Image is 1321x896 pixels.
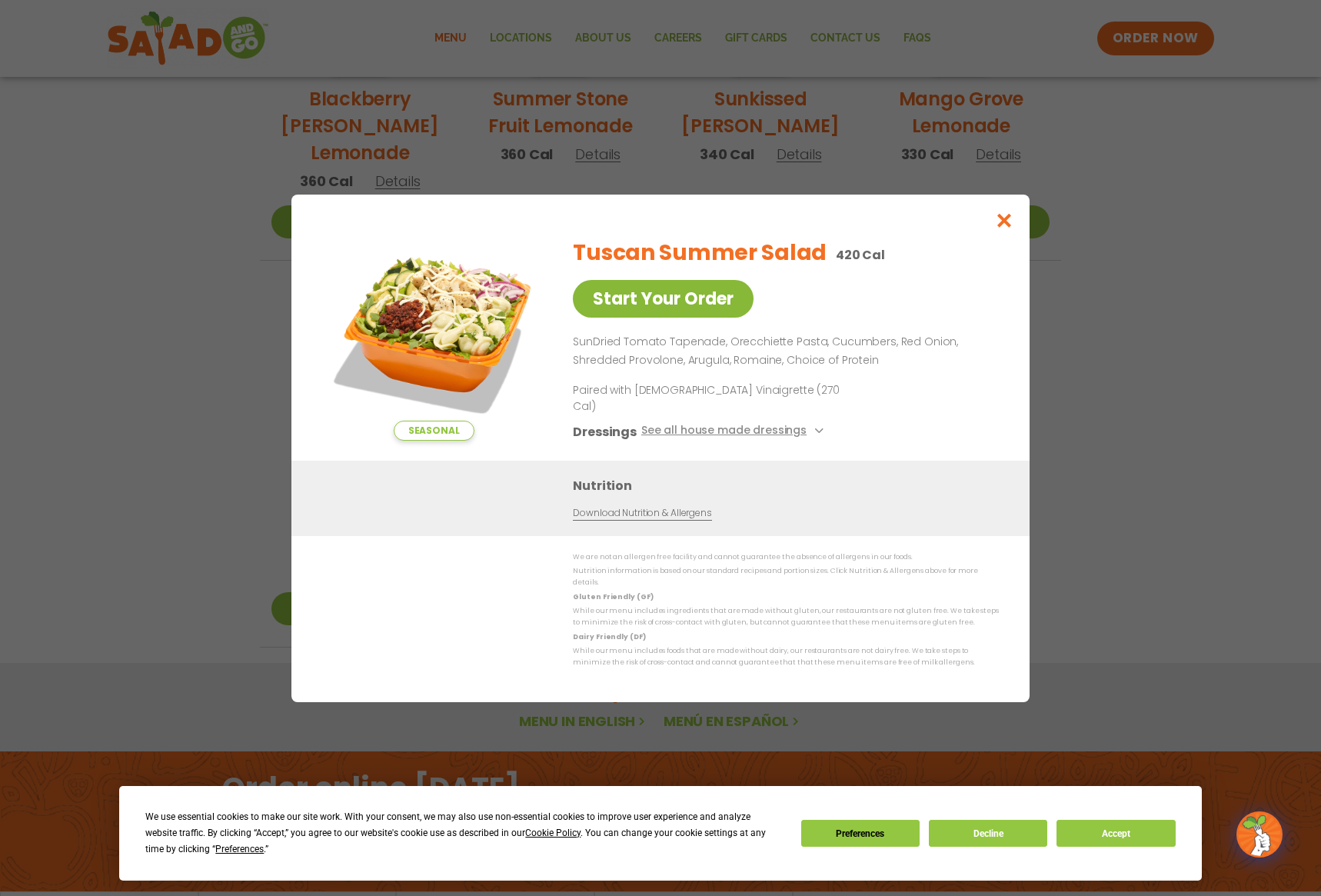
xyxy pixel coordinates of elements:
[573,591,653,601] strong: Gluten Friendly (GF)
[573,645,999,669] p: While our menu includes foods that are made without dairy, our restaurants are not dairy free. We...
[573,421,637,441] h3: Dressings
[573,565,999,589] p: Nutrition information is based on our standard recipes and portion sizes. Click Nutrition & Aller...
[394,421,474,441] span: Seasonal
[145,809,782,858] div: We use essential cookies to make our site work. With your consent, we may also use non-essential ...
[573,333,993,370] p: SunDried Tomato Tapenade, Orecchiette Pasta, Cucumbers, Red Onion, Shredded Provolone, Arugula, R...
[801,820,920,847] button: Preferences
[573,280,754,318] a: Start Your Order
[573,631,645,641] strong: Dairy Friendly (DF)
[929,820,1047,847] button: Decline
[836,245,885,265] p: 420 Cal
[326,225,541,441] img: Featured product photo for Tuscan Summer Salad
[573,475,1007,495] h3: Nutrition
[573,605,999,629] p: While our menu includes ingredients that are made without gluten, our restaurants are not gluten ...
[573,381,857,414] p: Paired with [DEMOGRAPHIC_DATA] Vinaigrette (270 Cal)
[573,237,827,269] h2: Tuscan Summer Salad
[1238,813,1281,856] img: wpChatIcon
[215,844,264,854] span: Preferences
[1056,820,1175,847] button: Accept
[119,786,1202,881] div: Cookie Consent Prompt
[573,551,999,563] p: We are not an allergen free facility and cannot guarantee the absence of allergens in our foods.
[573,505,711,520] a: Download Nutrition & Allergens
[641,421,828,441] button: See all house made dressings
[525,828,581,838] span: Cookie Policy
[980,195,1030,246] button: Close modal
